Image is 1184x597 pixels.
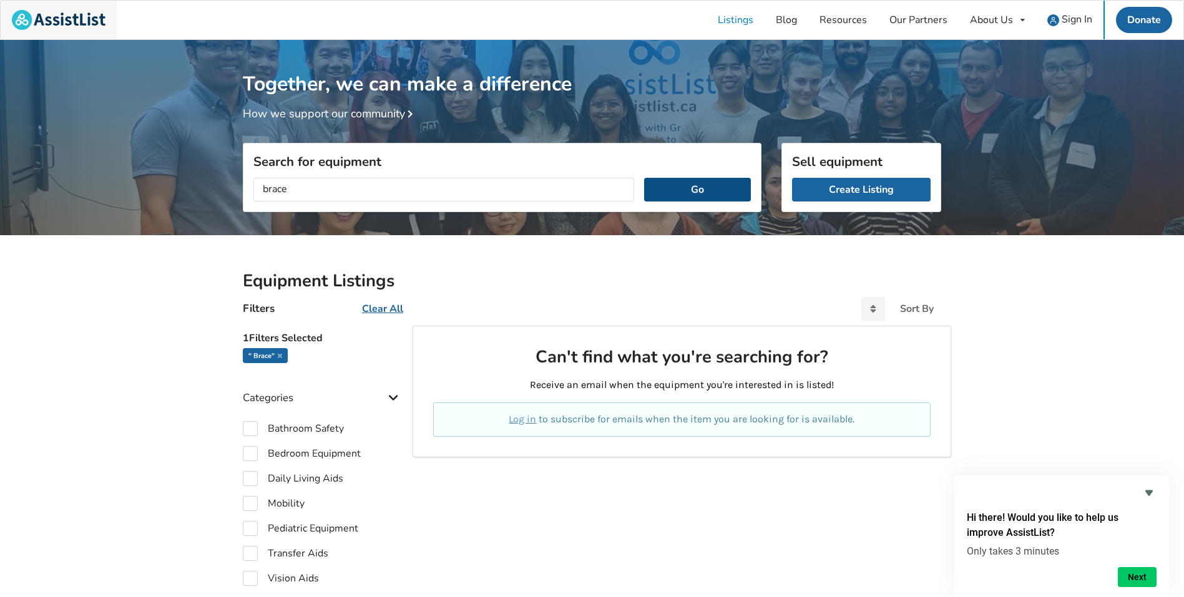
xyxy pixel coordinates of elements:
div: About Us [970,15,1013,25]
label: Bedroom Equipment [243,446,361,461]
a: Our Partners [878,1,959,39]
label: Bathroom Safety [243,421,344,436]
input: I am looking for... [253,178,634,201]
h3: Sell equipment [792,153,931,170]
h3: Search for equipment [253,153,751,170]
a: Resources [808,1,878,39]
a: How we support our community [243,106,418,121]
img: user icon [1047,14,1059,26]
div: " brace" [243,348,288,363]
a: user icon Sign In [1036,1,1103,39]
label: Daily Living Aids [243,471,343,486]
a: Listings [707,1,765,39]
p: Only takes 3 minutes [967,545,1157,557]
h1: Together, we can make a difference [243,40,941,97]
span: Sign In [1062,12,1092,26]
h4: Filters [243,301,275,316]
img: assistlist-logo [12,10,105,30]
h5: 1 Filters Selected [243,326,403,348]
label: Vision Aids [243,571,319,586]
a: Blog [765,1,808,39]
a: Log in [509,413,536,425]
label: Transfer Aids [243,546,328,561]
div: Hi there! Would you like to help us improve AssistList? [967,485,1157,587]
label: Mobility [243,496,305,511]
div: Categories [243,366,403,410]
h2: Can't find what you're searching for? [433,346,931,368]
button: Next question [1118,567,1157,587]
h2: Equipment Listings [243,270,941,292]
div: Sort By [900,304,934,314]
button: Hide survey [1142,485,1157,500]
a: Donate [1116,7,1172,33]
a: Create Listing [792,178,931,201]
p: to subscribe for emails when the item you are looking for is available. [448,412,916,427]
h2: Hi there! Would you like to help us improve AssistList? [967,510,1157,540]
button: Go [644,178,751,201]
u: Clear All [362,302,403,316]
label: Pediatric Equipment [243,521,358,536]
p: Receive an email when the equipment you're interested in is listed! [433,378,931,392]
